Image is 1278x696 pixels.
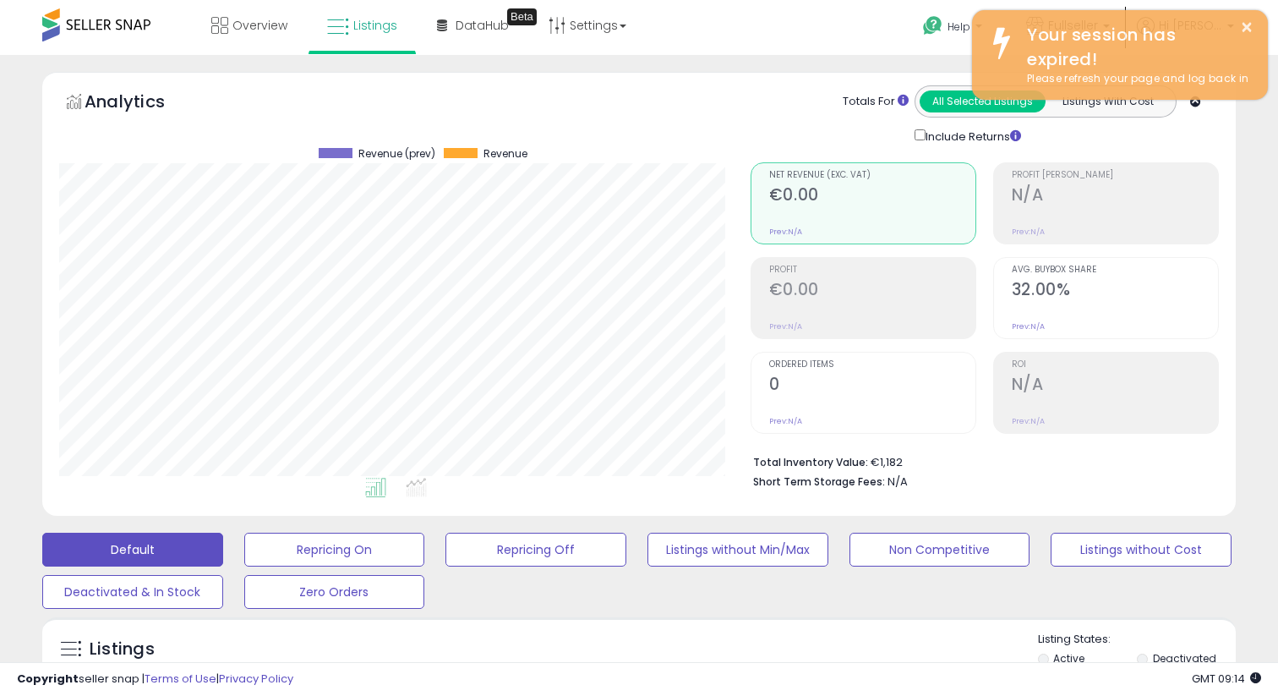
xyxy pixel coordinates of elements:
[90,638,155,661] h5: Listings
[1012,266,1218,275] span: Avg. Buybox Share
[145,671,216,687] a: Terms of Use
[1012,171,1218,180] span: Profit [PERSON_NAME]
[843,94,909,110] div: Totals For
[769,280,975,303] h2: €0.00
[483,148,527,160] span: Revenue
[1153,651,1216,666] label: Deactivated
[1045,90,1171,112] button: Listings With Cost
[507,8,537,25] div: Tooltip anchor
[769,266,975,275] span: Profit
[753,451,1206,471] li: €1,182
[753,474,885,489] b: Short Term Storage Fees:
[902,126,1041,145] div: Include Returns
[244,575,425,609] button: Zero Orders
[1053,651,1084,666] label: Active
[887,474,908,490] span: N/A
[1012,280,1218,303] h2: 32.00%
[909,3,999,55] a: Help
[456,17,509,34] span: DataHub
[1240,17,1253,38] button: ×
[753,455,868,469] b: Total Inventory Value:
[1012,416,1045,426] small: Prev: N/A
[1012,375,1218,397] h2: N/A
[232,17,287,34] span: Overview
[1012,227,1045,237] small: Prev: N/A
[1014,23,1255,71] div: Your session has expired!
[42,575,223,609] button: Deactivated & In Stock
[1012,185,1218,208] h2: N/A
[85,90,198,118] h5: Analytics
[244,533,425,567] button: Repricing On
[922,15,943,36] i: Get Help
[1012,360,1218,370] span: ROI
[769,185,975,208] h2: €0.00
[1038,632,1237,648] p: Listing States:
[769,171,975,180] span: Net Revenue (Exc. VAT)
[1051,533,1232,567] button: Listings without Cost
[219,671,293,687] a: Privacy Policy
[920,90,1046,112] button: All Selected Listings
[769,321,802,332] small: Prev: N/A
[1192,671,1261,687] span: 2025-08-13 09:14 GMT
[769,360,975,370] span: Ordered Items
[769,416,802,426] small: Prev: N/A
[17,671,79,687] strong: Copyright
[353,17,397,34] span: Listings
[358,148,435,160] span: Revenue (prev)
[1012,321,1045,332] small: Prev: N/A
[647,533,828,567] button: Listings without Min/Max
[17,671,293,688] div: seller snap | |
[769,375,975,397] h2: 0
[948,19,970,34] span: Help
[769,227,802,237] small: Prev: N/A
[1014,71,1255,87] div: Please refresh your page and log back in
[42,533,223,567] button: Default
[445,533,626,567] button: Repricing Off
[849,533,1030,567] button: Non Competitive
